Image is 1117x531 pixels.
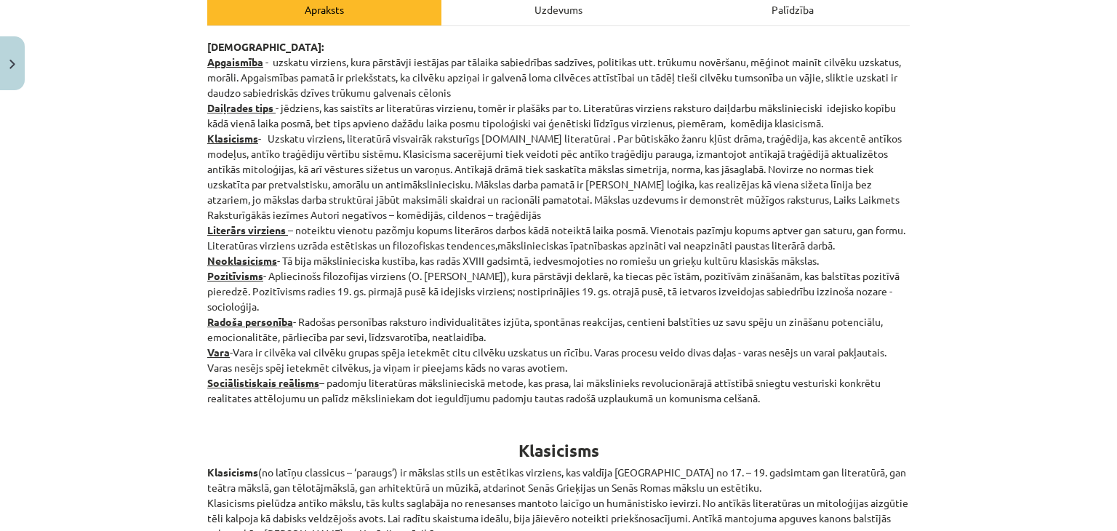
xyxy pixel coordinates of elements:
[207,346,230,359] strong: Vara
[207,315,293,328] strong: Radoša personība
[207,223,286,236] strong: Literārs virziens
[207,55,263,68] u: Apgaismība
[207,40,324,53] strong: [DEMOGRAPHIC_DATA]:
[207,101,273,114] strong: Daiļrades tips
[519,440,599,461] b: Klasicisms
[207,269,263,282] strong: Pozitīvisms
[207,466,258,479] strong: Klasicisms
[207,376,319,389] strong: Sociālistiskais reālisms
[207,132,258,145] strong: Klasicisms
[207,39,910,406] p: - uzskatu virziens, kura pārstāvji iestājas par tālaika sabiedrības sadzīves, politikas utt. trūk...
[9,60,15,69] img: icon-close-lesson-0947bae3869378f0d4975bcd49f059093ad1ed9edebbc8119c70593378902aed.svg
[207,254,277,267] strong: Neoklasicisms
